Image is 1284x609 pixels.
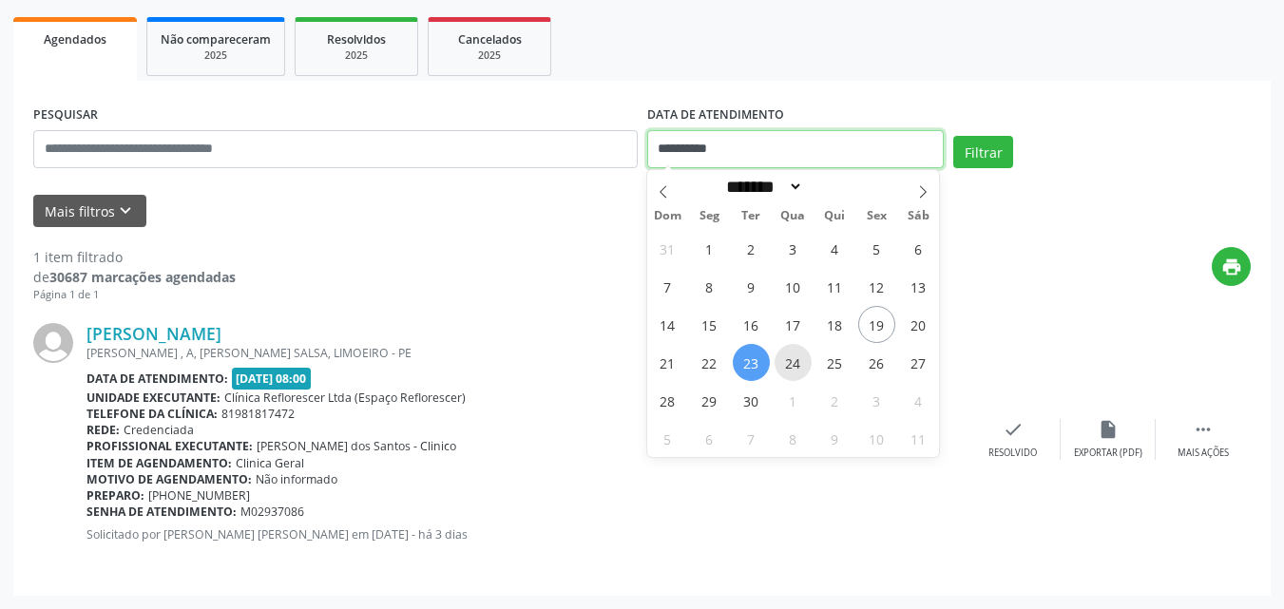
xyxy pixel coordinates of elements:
b: Unidade executante: [86,390,220,406]
b: Profissional executante: [86,438,253,454]
div: 1 item filtrado [33,247,236,267]
span: Setembro 19, 2025 [858,306,895,343]
b: Data de atendimento: [86,371,228,387]
i:  [1193,419,1214,440]
button: Filtrar [953,136,1013,168]
img: img [33,323,73,363]
span: Cancelados [458,31,522,48]
span: Setembro 26, 2025 [858,344,895,381]
b: Rede: [86,422,120,438]
span: Qua [772,210,814,222]
div: 2025 [442,48,537,63]
span: Outubro 10, 2025 [858,420,895,457]
span: Setembro 27, 2025 [900,344,937,381]
span: Setembro 28, 2025 [649,382,686,419]
b: Motivo de agendamento: [86,471,252,487]
span: Setembro 23, 2025 [733,344,770,381]
i: check [1003,419,1024,440]
strong: 30687 marcações agendadas [49,268,236,286]
span: Clinica Geral [236,455,304,471]
div: Exportar (PDF) [1074,447,1142,460]
span: Setembro 22, 2025 [691,344,728,381]
span: Não compareceram [161,31,271,48]
i: print [1221,257,1242,277]
span: Resolvidos [327,31,386,48]
span: M02937086 [240,504,304,520]
span: Setembro 29, 2025 [691,382,728,419]
span: Outubro 11, 2025 [900,420,937,457]
label: DATA DE ATENDIMENTO [647,101,784,130]
span: Agosto 31, 2025 [649,230,686,267]
span: Setembro 24, 2025 [775,344,812,381]
span: Setembro 3, 2025 [775,230,812,267]
div: [PERSON_NAME] , A, [PERSON_NAME] SALSA, LIMOEIRO - PE [86,345,966,361]
span: Setembro 10, 2025 [775,268,812,305]
span: Setembro 17, 2025 [775,306,812,343]
div: de [33,267,236,287]
span: Outubro 2, 2025 [816,382,853,419]
span: Outubro 7, 2025 [733,420,770,457]
span: Outubro 1, 2025 [775,382,812,419]
div: Página 1 de 1 [33,287,236,303]
span: Setembro 16, 2025 [733,306,770,343]
button: Mais filtroskeyboard_arrow_down [33,195,146,228]
span: [PERSON_NAME] dos Santos - Clinico [257,438,456,454]
span: Setembro 4, 2025 [816,230,853,267]
span: Setembro 1, 2025 [691,230,728,267]
span: Dom [647,210,689,222]
span: Clínica Reflorescer Ltda (Espaço Reflorescer) [224,390,466,406]
span: Setembro 14, 2025 [649,306,686,343]
span: Setembro 18, 2025 [816,306,853,343]
input: Year [803,177,866,197]
span: Setembro 25, 2025 [816,344,853,381]
div: 2025 [309,48,404,63]
span: Outubro 9, 2025 [816,420,853,457]
b: Telefone da clínica: [86,406,218,422]
span: [PHONE_NUMBER] [148,487,250,504]
span: Setembro 7, 2025 [649,268,686,305]
span: Setembro 12, 2025 [858,268,895,305]
span: Qui [814,210,855,222]
i: insert_drive_file [1098,419,1119,440]
b: Item de agendamento: [86,455,232,471]
span: Sex [855,210,897,222]
span: 81981817472 [221,406,295,422]
span: Setembro 5, 2025 [858,230,895,267]
i: keyboard_arrow_down [115,200,136,221]
span: Setembro 6, 2025 [900,230,937,267]
span: Setembro 15, 2025 [691,306,728,343]
span: Setembro 20, 2025 [900,306,937,343]
b: Preparo: [86,487,144,504]
span: Ter [730,210,772,222]
span: Setembro 11, 2025 [816,268,853,305]
div: Resolvido [988,447,1037,460]
span: Agendados [44,31,106,48]
span: Outubro 3, 2025 [858,382,895,419]
span: Outubro 5, 2025 [649,420,686,457]
a: [PERSON_NAME] [86,323,221,344]
span: Setembro 30, 2025 [733,382,770,419]
label: PESQUISAR [33,101,98,130]
span: Outubro 6, 2025 [691,420,728,457]
span: Setembro 21, 2025 [649,344,686,381]
span: Setembro 2, 2025 [733,230,770,267]
span: Sáb [897,210,939,222]
span: Não informado [256,471,337,487]
span: Outubro 8, 2025 [775,420,812,457]
select: Month [720,177,804,197]
b: Senha de atendimento: [86,504,237,520]
span: Seg [688,210,730,222]
span: Setembro 9, 2025 [733,268,770,305]
div: Mais ações [1178,447,1229,460]
span: Outubro 4, 2025 [900,382,937,419]
span: Setembro 8, 2025 [691,268,728,305]
span: Credenciada [124,422,194,438]
p: Solicitado por [PERSON_NAME] [PERSON_NAME] em [DATE] - há 3 dias [86,526,966,542]
span: [DATE] 08:00 [232,368,312,390]
div: 2025 [161,48,271,63]
button: print [1212,247,1251,286]
span: Setembro 13, 2025 [900,268,937,305]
